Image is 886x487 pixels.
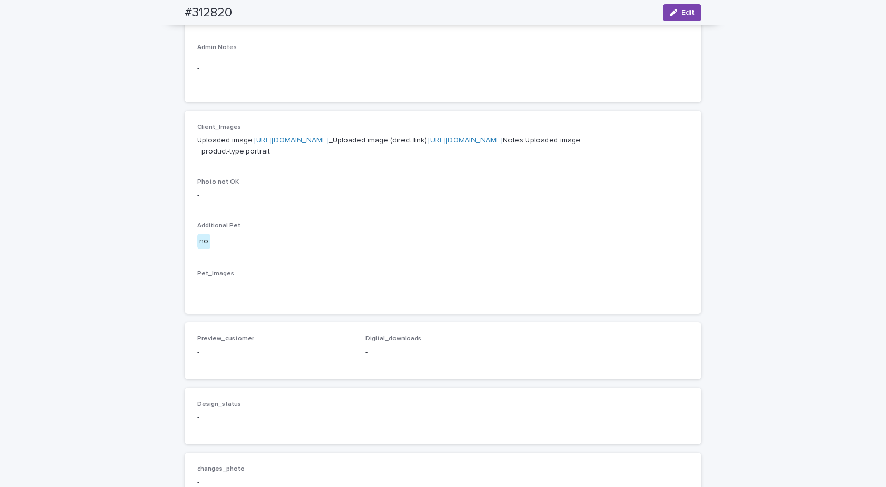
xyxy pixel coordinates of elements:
p: - [197,282,689,293]
span: Digital_downloads [365,336,421,342]
a: [URL][DOMAIN_NAME] [428,137,503,144]
h2: #312820 [185,5,232,21]
p: - [197,190,689,201]
p: - [197,63,689,74]
span: Preview_customer [197,336,254,342]
p: - [197,412,353,423]
span: Admin Notes [197,44,237,51]
div: no [197,234,210,249]
span: Additional Pet [197,223,240,229]
button: Edit [663,4,701,21]
span: Edit [681,9,695,16]
p: - [197,347,353,358]
a: [URL][DOMAIN_NAME] [254,137,329,144]
span: Client_Images [197,124,241,130]
span: Photo not OK [197,179,239,185]
span: Design_status [197,401,241,407]
p: - [365,347,521,358]
span: Pet_Images [197,271,234,277]
span: changes_photo [197,466,245,472]
p: Uploaded image: _Uploaded image (direct link): Notes Uploaded image: _product-type:portrait [197,135,689,157]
